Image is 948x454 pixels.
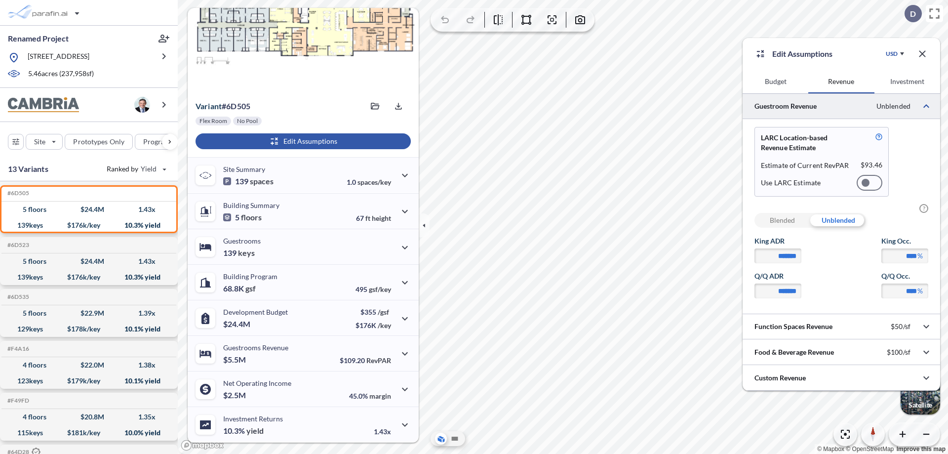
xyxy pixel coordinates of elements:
span: ft [365,214,370,222]
button: Site Plan [449,433,461,445]
button: Aerial View [435,433,447,445]
h5: Click to copy the code [5,397,29,404]
label: King Occ. [881,236,928,246]
p: $50/sf [891,322,910,331]
button: Budget [743,70,808,93]
span: Yield [141,164,157,174]
p: $5.5M [223,355,247,365]
p: Custom Revenue [754,373,806,383]
h5: Click to copy the code [5,242,29,248]
img: Switcher Image [901,375,940,414]
p: $100/sf [887,348,910,357]
a: Mapbox homepage [181,440,224,451]
span: ? [919,204,928,213]
label: Q/Q Occ. [881,271,928,281]
span: height [372,214,391,222]
p: Flex Room [199,117,227,125]
span: /key [378,321,391,330]
p: Food & Beverage Revenue [754,347,834,357]
p: 5.46 acres ( 237,958 sf) [28,69,94,80]
p: Site Summary [223,165,265,173]
span: margin [369,392,391,400]
button: Prototypes Only [65,134,133,150]
p: $176K [355,321,391,330]
p: Site [34,137,45,147]
button: Revenue [808,70,874,93]
a: Mapbox [817,446,844,453]
button: Site [26,134,63,150]
p: 1.0 [347,178,391,186]
p: $2.5M [223,390,247,400]
p: Investment Returns [223,414,283,423]
p: Program [143,137,171,147]
span: spaces/key [357,178,391,186]
div: USD [886,50,898,58]
p: Prototypes Only [73,137,124,147]
button: Investment [874,70,940,93]
span: yield [246,426,264,436]
p: Development Budget [223,308,288,316]
label: % [917,251,923,261]
p: Satellite [908,401,932,409]
p: 139 [223,176,274,186]
img: user logo [134,97,150,113]
p: Function Spaces Revenue [754,322,832,331]
span: gsf/key [369,285,391,293]
p: Renamed Project [8,33,69,44]
p: 10.3% [223,426,264,436]
p: $ 93.46 [861,161,882,170]
p: Estimate of Current RevPAR [761,161,849,170]
p: LARC Location-based Revenue Estimate [761,133,852,153]
a: OpenStreetMap [846,446,894,453]
p: # 6d505 [196,101,250,111]
p: 1.43x [374,427,391,436]
button: Ranked by Yield [99,161,173,177]
p: $355 [355,308,391,316]
span: RevPAR [366,356,391,365]
div: Unblended [810,213,866,228]
h5: Click to copy the code [5,345,29,352]
p: [STREET_ADDRESS] [28,51,89,64]
p: Net Operating Income [223,379,291,387]
p: No Pool [237,117,258,125]
p: 139 [223,248,255,258]
p: Building Summary [223,201,279,209]
h5: Click to copy the code [5,293,29,300]
h5: Click to copy the code [5,190,29,197]
span: gsf [245,284,256,293]
label: King ADR [754,236,801,246]
div: Blended [754,213,810,228]
img: BrandImage [8,97,79,113]
label: Q/Q ADR [754,271,801,281]
span: /gsf [378,308,389,316]
span: spaces [250,176,274,186]
p: $24.4M [223,319,252,329]
p: 13 Variants [8,163,48,175]
p: 495 [355,285,391,293]
p: Guestrooms Revenue [223,343,288,352]
p: Guestrooms [223,237,261,245]
p: 45.0% [349,392,391,400]
label: % [917,286,923,296]
p: 67 [356,214,391,222]
p: 5 [223,212,262,222]
p: Edit Assumptions [772,48,832,60]
span: Variant [196,101,222,111]
p: 68.8K [223,284,256,293]
a: Improve this map [897,446,946,453]
button: Edit Assumptions [196,133,411,149]
p: Use LARC Estimate [761,178,821,187]
p: $109.20 [340,356,391,365]
button: Program [135,134,188,150]
button: Switcher ImageSatellite [901,375,940,414]
p: Building Program [223,272,277,281]
span: keys [238,248,255,258]
span: floors [241,212,262,222]
p: D [910,9,916,18]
